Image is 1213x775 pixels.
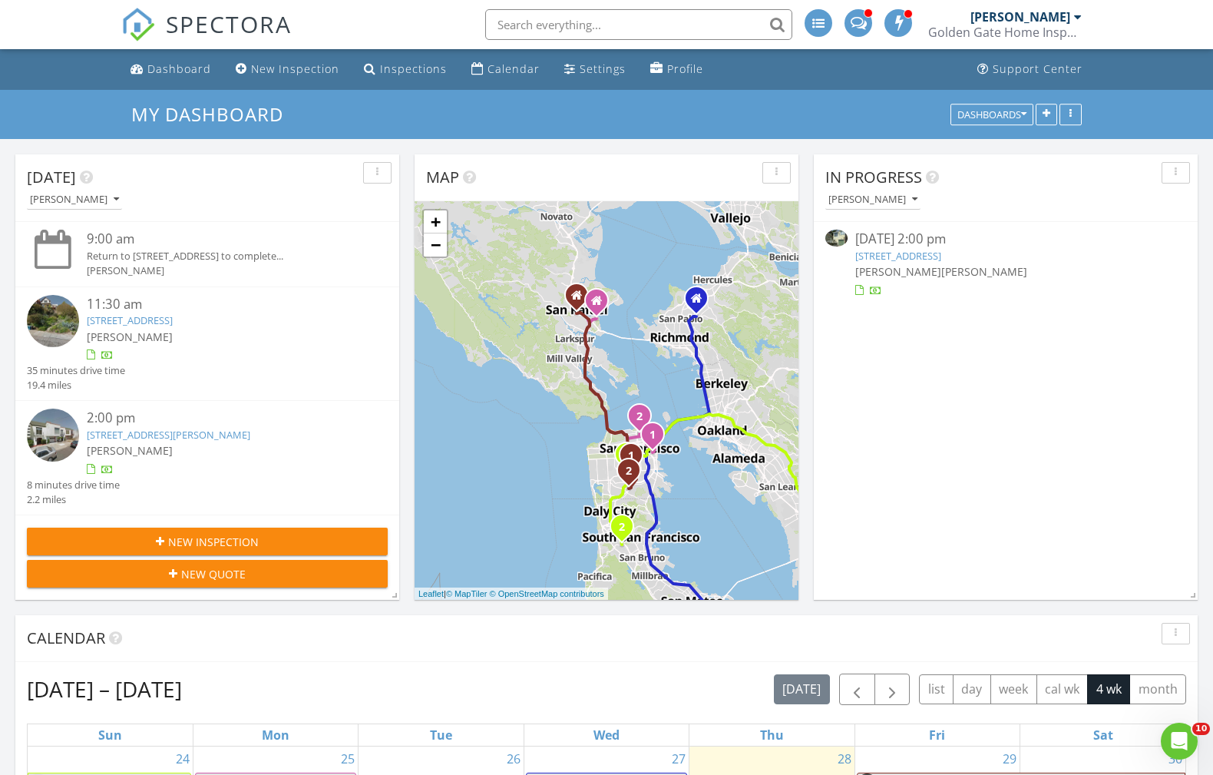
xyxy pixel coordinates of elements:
[941,264,1027,279] span: [PERSON_NAME]
[590,724,623,746] a: Wednesday
[640,416,649,425] div: 1179 Filbert St, San Francisco, CA 94109
[87,230,358,249] div: 9:00 am
[1192,723,1210,735] span: 10
[27,409,388,507] a: 2:00 pm [STREET_ADDRESS][PERSON_NAME] [PERSON_NAME] 8 minutes drive time 2.2 miles
[424,210,447,233] a: Zoom in
[87,330,173,344] span: [PERSON_NAME]
[1161,723,1198,760] iframe: Intercom live chat
[338,747,358,771] a: Go to August 25, 2025
[993,61,1082,76] div: Support Center
[926,724,948,746] a: Friday
[87,428,250,442] a: [STREET_ADDRESS][PERSON_NAME]
[957,109,1026,120] div: Dashboards
[558,55,632,84] a: Settings
[919,674,954,704] button: list
[855,249,941,263] a: [STREET_ADDRESS]
[757,724,787,746] a: Thursday
[95,724,125,746] a: Sunday
[485,9,792,40] input: Search everything...
[121,21,292,53] a: SPECTORA
[597,300,606,310] div: 10 Dowitcher Way, San Rafael CA 94901
[825,190,920,210] button: [PERSON_NAME]
[636,412,643,422] i: 2
[166,8,292,40] span: SPECTORA
[774,674,830,704] button: [DATE]
[426,167,459,187] span: Map
[504,747,524,771] a: Go to August 26, 2025
[631,455,640,464] div: 524 28th St, San Francisco, CA 94131
[465,55,546,84] a: Calendar
[131,101,296,127] a: My Dashboard
[27,190,122,210] button: [PERSON_NAME]
[230,55,345,84] a: New Inspection
[835,747,854,771] a: Go to August 28, 2025
[358,55,453,84] a: Inspections
[27,492,120,507] div: 2.2 miles
[380,61,447,76] div: Inspections
[488,61,540,76] div: Calendar
[87,443,173,458] span: [PERSON_NAME]
[855,264,941,279] span: [PERSON_NAME]
[27,363,125,378] div: 35 minutes drive time
[628,451,634,462] i: 1
[1087,674,1130,704] button: 4 wk
[446,589,488,598] a: © MapTiler
[124,55,217,84] a: Dashboard
[1090,724,1116,746] a: Saturday
[27,478,120,492] div: 8 minutes drive time
[970,9,1070,25] div: [PERSON_NAME]
[490,589,604,598] a: © OpenStreetMap contributors
[828,194,917,205] div: [PERSON_NAME]
[87,249,358,263] div: Return to [STREET_ADDRESS] to complete...
[27,560,388,588] button: New Quote
[427,724,455,746] a: Tuesday
[147,61,211,76] div: Dashboard
[644,55,709,84] a: Profile
[669,747,689,771] a: Go to August 27, 2025
[251,61,339,76] div: New Inspection
[825,230,848,247] img: 8917250%2Fcover_photos%2FyJvwkAG6qhZMpa0tCAtk%2Fsmall.jpg
[626,466,632,477] i: 2
[971,55,1089,84] a: Support Center
[839,674,875,705] button: Previous
[27,295,388,393] a: 11:30 am [STREET_ADDRESS] [PERSON_NAME] 35 minutes drive time 19.4 miles
[87,409,358,428] div: 2:00 pm
[87,313,173,327] a: [STREET_ADDRESS]
[415,588,608,601] div: |
[418,589,444,598] a: Leaflet
[1036,674,1089,704] button: cal wk
[649,430,656,441] i: 1
[168,534,259,550] span: New Inspection
[953,674,991,704] button: day
[27,528,388,555] button: New Inspection
[27,295,79,347] img: streetview
[87,263,358,278] div: [PERSON_NAME]
[950,104,1033,125] button: Dashboards
[30,194,119,205] div: [PERSON_NAME]
[259,724,293,746] a: Monday
[27,409,79,461] img: streetview
[1000,747,1020,771] a: Go to August 29, 2025
[619,522,625,533] i: 2
[825,167,922,187] span: In Progress
[173,747,193,771] a: Go to August 24, 2025
[990,674,1037,704] button: week
[696,298,706,307] div: 3535 El Portal DR, El Sobrante CA 94803
[27,167,76,187] span: [DATE]
[87,295,358,314] div: 11:30 am
[928,25,1082,40] div: Golden Gate Home Inspections
[27,628,105,648] span: Calendar
[825,230,1186,298] a: [DATE] 2:00 pm [STREET_ADDRESS] [PERSON_NAME][PERSON_NAME]
[622,526,631,535] div: 1 Appian Way 704-6, South San Francisco, CA 94080
[874,674,911,705] button: Next
[1129,674,1186,704] button: month
[424,233,447,257] a: Zoom out
[629,470,638,479] div: 26 Valerton Ct, San Francisco, CA 94112
[181,566,246,582] span: New Quote
[27,674,182,704] h2: [DATE] – [DATE]
[855,230,1156,249] div: [DATE] 2:00 pm
[577,295,586,304] div: 104 1st Street, San Rafael CA 94901
[653,434,662,443] div: 300 Berry St 721, San Francisco, CA 94158
[667,61,703,76] div: Profile
[580,61,626,76] div: Settings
